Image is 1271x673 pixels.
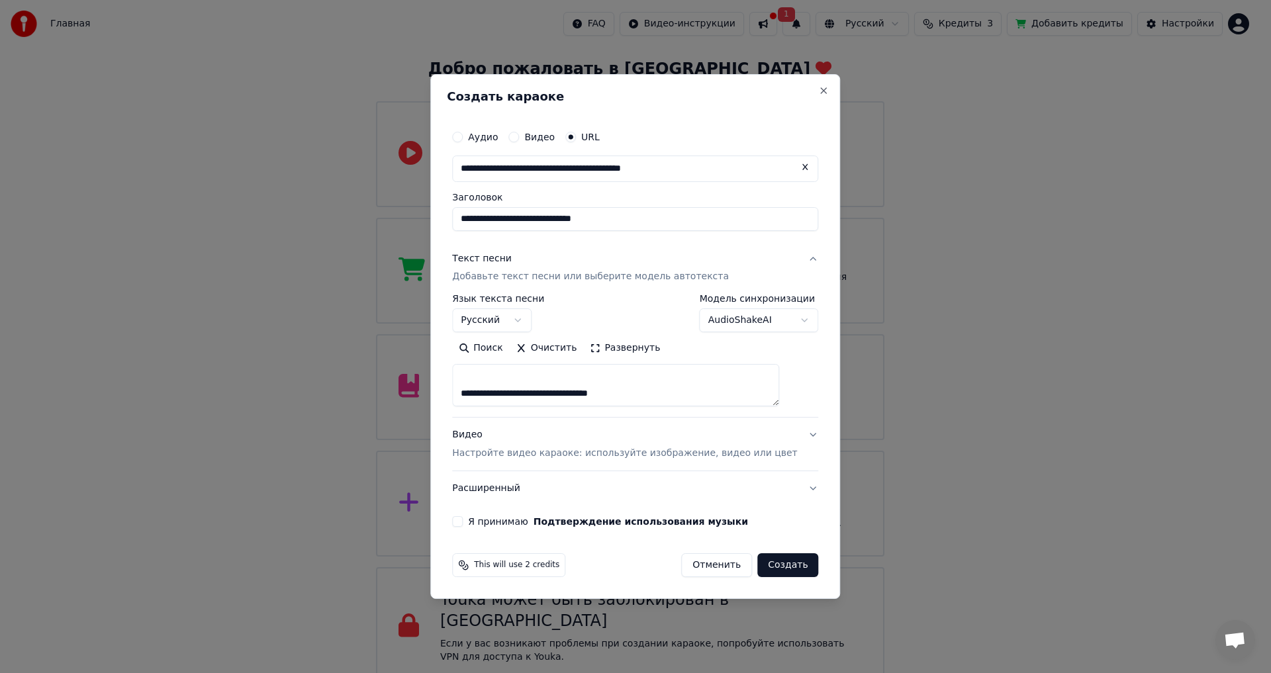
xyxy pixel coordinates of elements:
[700,294,819,304] label: Модель синхронизации
[452,418,818,471] button: ВидеоНастройте видео караоке: используйте изображение, видео или цвет
[468,517,748,526] label: Я принимаю
[452,193,818,202] label: Заголовок
[757,553,818,577] button: Создать
[452,338,509,359] button: Поиск
[447,91,824,103] h2: Создать караоке
[583,338,667,359] button: Развернуть
[510,338,584,359] button: Очистить
[468,132,498,142] label: Аудио
[681,553,752,577] button: Отменить
[534,517,748,526] button: Я принимаю
[524,132,555,142] label: Видео
[581,132,600,142] label: URL
[452,294,544,304] label: Язык текста песни
[452,242,818,294] button: Текст песниДобавьте текст песни или выберите модель автотекста
[452,271,729,284] p: Добавьте текст песни или выберите модель автотекста
[452,294,818,418] div: Текст песниДобавьте текст песни или выберите модель автотекста
[452,252,512,265] div: Текст песни
[452,429,797,461] div: Видео
[452,471,818,506] button: Расширенный
[474,560,559,570] span: This will use 2 credits
[452,447,797,460] p: Настройте видео караоке: используйте изображение, видео или цвет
